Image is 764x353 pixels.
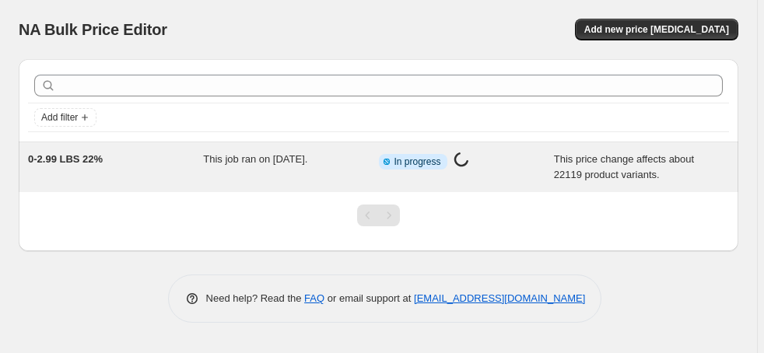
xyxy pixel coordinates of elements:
[394,156,441,168] span: In progress
[19,21,167,38] span: NA Bulk Price Editor
[206,292,305,304] span: Need help? Read the
[28,153,103,165] span: 0-2.99 LBS 22%
[575,19,738,40] button: Add new price [MEDICAL_DATA]
[203,153,307,165] span: This job ran on [DATE].
[41,111,78,124] span: Add filter
[584,23,729,36] span: Add new price [MEDICAL_DATA]
[324,292,414,304] span: or email support at
[554,153,694,180] span: This price change affects about 22119 product variants.
[34,108,96,127] button: Add filter
[357,204,400,226] nav: Pagination
[304,292,324,304] a: FAQ
[414,292,585,304] a: [EMAIL_ADDRESS][DOMAIN_NAME]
